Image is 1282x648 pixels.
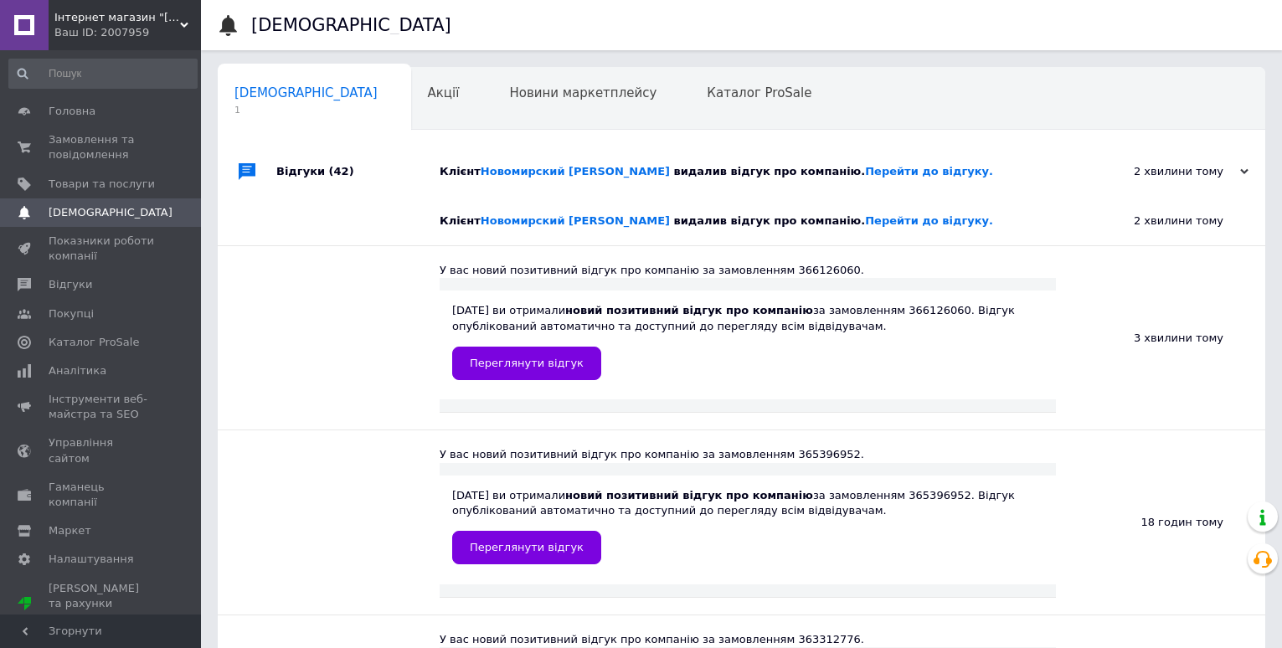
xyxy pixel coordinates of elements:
span: (42) [329,165,354,177]
span: Каталог ProSale [49,335,139,350]
div: 2 хвилини тому [1081,164,1249,179]
span: Акції [428,85,460,100]
span: Інструменти веб-майстра та SEO [49,392,155,422]
b: новий позитивний відгук про компанію [565,489,813,501]
div: 18 годин тому [1056,430,1265,614]
a: Переглянути відгук [452,347,601,380]
span: Налаштування [49,552,134,567]
div: Відгуки [276,147,440,197]
a: Перейти до відгуку. [865,214,993,227]
span: Покупці [49,306,94,321]
div: У вас новий позитивний відгук про компанію за замовленням 363312776. [440,632,1056,647]
span: видалив відгук про компанію. [674,165,993,177]
h1: [DEMOGRAPHIC_DATA] [251,15,451,35]
div: У вас новий позитивний відгук про компанію за замовленням 366126060. [440,263,1056,278]
div: У вас новий позитивний відгук про компанію за замовленням 365396952. [440,447,1056,462]
span: Відгуки [49,277,92,292]
span: Клієнт [440,214,993,227]
span: Гаманець компанії [49,480,155,510]
span: Клієнт [440,165,993,177]
div: [DATE] ви отримали за замовленням 366126060. Відгук опублікований автоматично та доступний до пер... [452,303,1043,379]
span: Аналітика [49,363,106,378]
span: Товари та послуги [49,177,155,192]
span: Головна [49,104,95,119]
b: новий позитивний відгук про компанію [565,304,813,316]
div: Ваш ID: 2007959 [54,25,201,40]
span: Замовлення та повідомлення [49,132,155,162]
div: 2 хвилини тому [1056,197,1265,245]
span: Переглянути відгук [470,357,584,369]
span: 1 [234,104,378,116]
span: [DEMOGRAPHIC_DATA] [234,85,378,100]
span: Показники роботи компанії [49,234,155,264]
a: Перейти до відгуку. [865,165,993,177]
a: Переглянути відгук [452,531,601,564]
div: 3 хвилини тому [1056,246,1265,429]
a: Новомирский [PERSON_NAME] [481,214,670,227]
div: Prom топ [49,611,155,626]
span: [DEMOGRAPHIC_DATA] [49,205,172,220]
span: Каталог ProSale [707,85,811,100]
span: Маркет [49,523,91,538]
span: видалив відгук про компанію. [674,214,993,227]
span: Управління сайтом [49,435,155,465]
span: Інтернет магазин "www.O-MEGA.COM.UA" ⭐⭐⭐⭐⭐ [54,10,180,25]
input: Пошук [8,59,198,89]
span: Переглянути відгук [470,541,584,553]
span: Новини маркетплейсу [509,85,656,100]
a: Новомирский [PERSON_NAME] [481,165,670,177]
div: [DATE] ви отримали за замовленням 365396952. Відгук опублікований автоматично та доступний до пер... [452,488,1043,564]
span: [PERSON_NAME] та рахунки [49,581,155,627]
